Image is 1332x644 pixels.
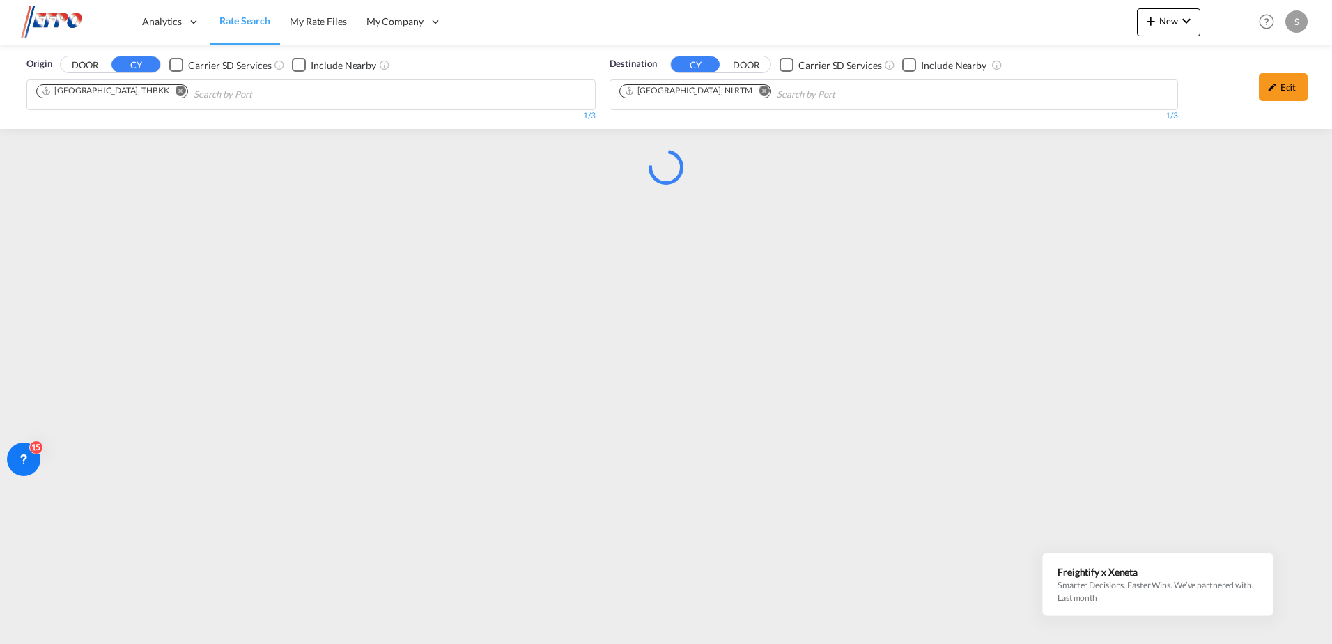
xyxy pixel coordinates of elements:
[142,15,182,29] span: Analytics
[1285,10,1308,33] div: S
[884,59,895,70] md-icon: Unchecked: Search for CY (Container Yard) services for all selected carriers.Checked : Search for...
[991,59,1002,70] md-icon: Unchecked: Ignores neighbouring ports when fetching rates.Checked : Includes neighbouring ports w...
[1178,13,1195,29] md-icon: icon-chevron-down
[1137,8,1200,36] button: icon-plus 400-fgNewicon-chevron-down
[188,59,271,72] div: Carrier SD Services
[777,84,909,106] input: Search by Port
[798,59,881,72] div: Carrier SD Services
[166,85,187,99] button: Remove
[111,56,160,72] button: CY
[610,110,1179,122] div: 1/3
[21,6,115,38] img: d38966e06f5511efa686cdb0e1f57a29.png
[194,84,326,106] input: Chips input.
[34,80,332,106] md-chips-wrap: Chips container. Use arrow keys to select chips.
[26,110,596,122] div: 1/3
[41,85,172,97] div: Press delete to remove this chip.
[219,15,270,26] span: Rate Search
[366,15,424,29] span: My Company
[624,85,753,97] div: Rotterdam, NLRTM
[902,57,986,72] md-checkbox: Checkbox No Ink
[624,85,756,97] div: Press delete to remove this chip.
[41,85,169,97] div: Bangkok, THBKK
[290,15,347,27] span: My Rate Files
[780,57,881,72] md-checkbox: Checkbox No Ink
[1259,73,1308,101] div: icon-pencilEdit
[1255,10,1278,33] span: Help
[1143,15,1195,26] span: New
[61,57,109,73] button: DOOR
[292,57,376,72] md-checkbox: Checkbox No Ink
[1267,82,1277,92] md-icon: icon-pencil
[26,57,52,71] span: Origin
[921,59,986,72] div: Include Nearby
[1255,10,1285,35] div: Help
[379,59,390,70] md-icon: Unchecked: Ignores neighbouring ports when fetching rates.Checked : Includes neighbouring ports w...
[1143,13,1159,29] md-icon: icon-plus 400-fg
[610,57,657,71] span: Destination
[671,56,720,72] button: CY
[750,85,770,99] button: Remove
[617,80,915,106] md-chips-wrap: Chips container. Use arrow keys to select chips.
[722,57,770,73] button: DOOR
[169,57,271,72] md-checkbox: Checkbox No Ink
[311,59,376,72] div: Include Nearby
[274,59,285,70] md-icon: Unchecked: Search for CY (Container Yard) services for all selected carriers.Checked : Search for...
